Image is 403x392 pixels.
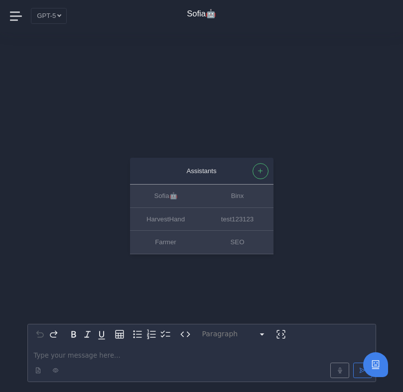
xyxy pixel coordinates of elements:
div: editable markdown [28,344,376,382]
div: toggle group [131,327,172,341]
button: Block type [198,327,270,341]
div: Assistants [140,166,264,176]
button: Redo ⌘Y [47,327,61,341]
button: Sofia🤖 [130,185,202,208]
button: Bulleted list [131,327,144,341]
button: Inline code format [178,327,192,341]
button: SEO [202,231,273,254]
button: Italic [81,327,95,341]
button: Numbered list [144,327,158,341]
button: Farmer [130,231,202,254]
button: Underline [95,327,109,341]
button: HarvestHand [130,208,202,231]
h4: Sofia🤖 [187,9,216,19]
button: Check list [158,327,172,341]
button: Bold [67,327,81,341]
button: Binx [202,185,273,208]
button: test123123 [202,208,273,231]
button: GPT-5 [31,8,67,23]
